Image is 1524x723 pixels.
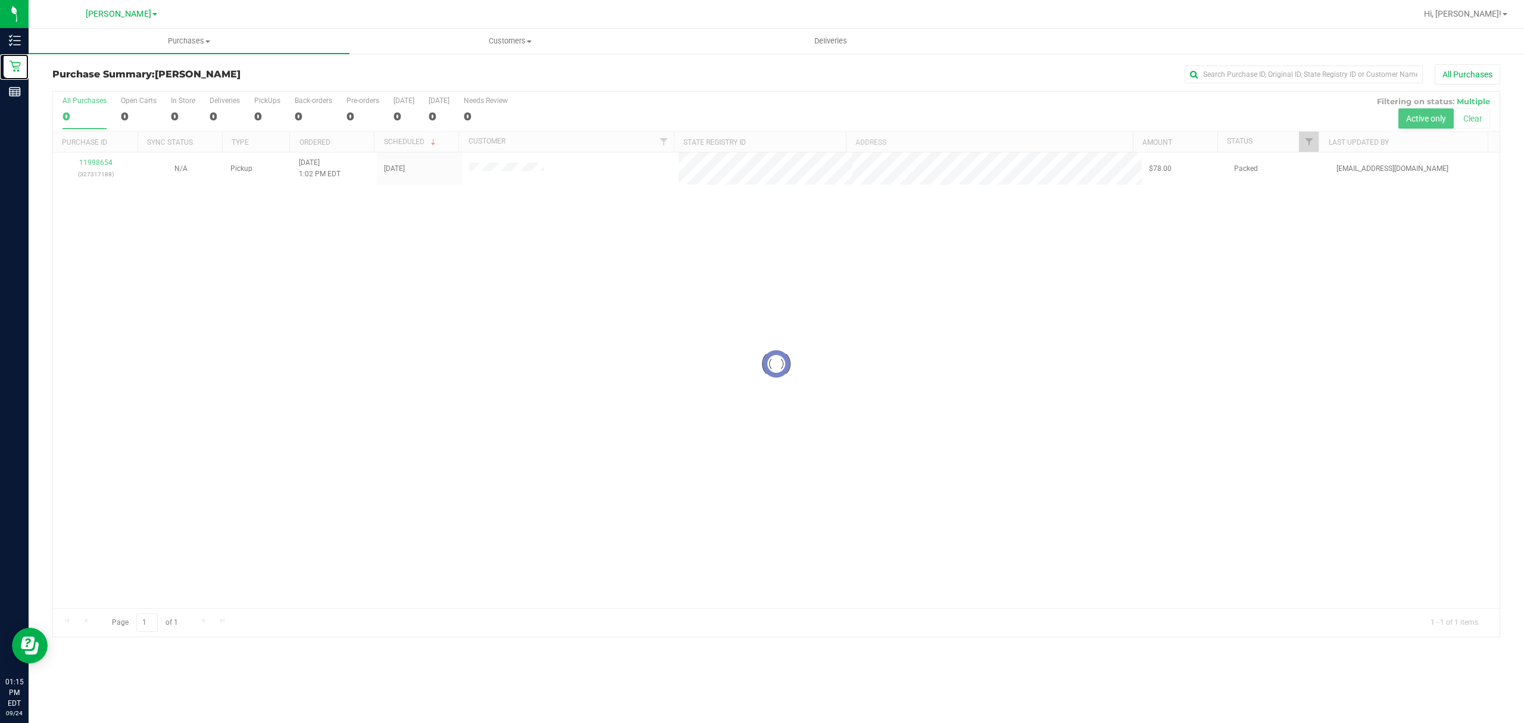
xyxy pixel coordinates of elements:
[349,29,670,54] a: Customers
[9,35,21,46] inline-svg: Inventory
[155,68,241,80] span: [PERSON_NAME]
[798,36,863,46] span: Deliveries
[350,36,670,46] span: Customers
[9,60,21,72] inline-svg: Retail
[1435,64,1500,85] button: All Purchases
[29,36,349,46] span: Purchases
[5,677,23,709] p: 01:15 PM EDT
[86,9,151,19] span: [PERSON_NAME]
[670,29,991,54] a: Deliveries
[9,86,21,98] inline-svg: Reports
[12,628,48,663] iframe: Resource center
[1185,66,1423,83] input: Search Purchase ID, Original ID, State Registry ID or Customer Name...
[29,29,349,54] a: Purchases
[1424,9,1501,18] span: Hi, [PERSON_NAME]!
[5,709,23,718] p: 09/24
[52,69,535,80] h3: Purchase Summary:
